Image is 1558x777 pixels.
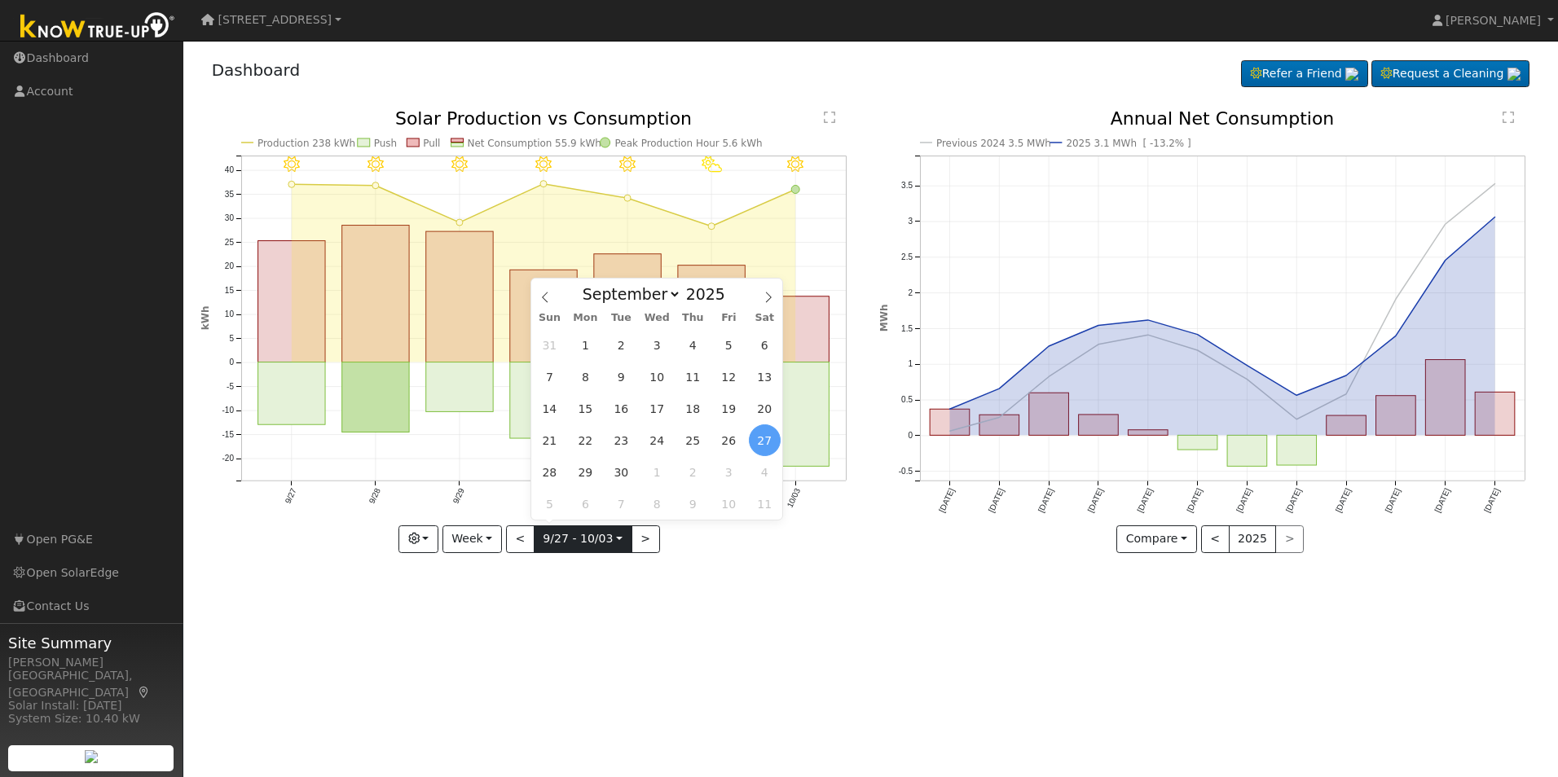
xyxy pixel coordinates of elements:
span: September 24, 2025 [641,424,673,456]
circle: onclick="" [1294,393,1301,399]
rect: onclick="" [979,415,1019,436]
i: 10/01 - Clear [619,156,636,173]
text: -10 [222,406,234,415]
i: 10/02 - PartlyCloudy [701,156,721,173]
circle: onclick="" [1492,181,1499,187]
rect: onclick="" [762,296,829,362]
span: Sun [531,313,567,323]
i: 9/30 - Clear [535,156,552,173]
rect: onclick="" [1029,393,1069,436]
rect: onclick="" [1177,436,1217,450]
text: 25 [224,238,234,247]
text: 10 [224,310,234,319]
circle: onclick="" [372,182,379,189]
circle: onclick="" [1294,416,1301,423]
button: > [632,525,660,553]
span: September 4, 2025 [677,329,709,361]
rect: onclick="" [425,231,492,362]
circle: onclick="" [1393,296,1399,303]
span: October 3, 2025 [713,456,745,488]
span: October 5, 2025 [534,488,566,520]
circle: onclick="" [456,219,463,226]
span: September 2, 2025 [605,329,637,361]
rect: onclick="" [425,362,492,412]
div: [PERSON_NAME] [8,654,174,671]
text: 9/28 [367,487,381,506]
span: October 4, 2025 [749,456,781,488]
text: 0 [908,431,913,440]
rect: onclick="" [678,266,745,362]
span: Thu [675,313,711,323]
span: September 9, 2025 [605,361,637,393]
rect: onclick="" [257,362,324,425]
span: September 29, 2025 [570,456,601,488]
text: -15 [222,430,234,439]
text: 0 [229,358,234,367]
span: September 25, 2025 [677,424,709,456]
i: 9/27 - Clear [284,156,300,173]
rect: onclick="" [1476,393,1516,436]
rect: onclick="" [257,241,324,362]
rect: onclick="" [1227,436,1267,467]
span: October 1, 2025 [641,456,673,488]
circle: onclick="" [1145,317,1151,323]
circle: onclick="" [996,415,1002,421]
circle: onclick="" [1244,376,1251,383]
rect: onclick="" [510,362,577,438]
text: [DATE] [1284,487,1303,514]
span: September 13, 2025 [749,361,781,393]
text: 20 [224,262,234,271]
span: October 7, 2025 [605,488,637,520]
circle: onclick="" [1195,331,1201,338]
span: September 22, 2025 [570,424,601,456]
span: September 3, 2025 [641,329,673,361]
span: Fri [711,313,746,323]
circle: onclick="" [1145,331,1151,338]
span: September 14, 2025 [534,393,566,424]
select: Month [574,284,681,304]
text: [DATE] [1433,487,1452,514]
text: -0.5 [899,467,913,476]
span: October 8, 2025 [641,488,673,520]
span: October 2, 2025 [677,456,709,488]
img: retrieve [1507,68,1521,81]
button: Compare [1116,525,1197,553]
text: -5 [227,382,234,391]
text: 30 [224,214,234,223]
circle: onclick="" [947,428,953,435]
text: Annual Net Consumption [1111,108,1335,129]
text: 9/29 [451,487,465,506]
span: September 1, 2025 [570,329,601,361]
span: September 19, 2025 [713,393,745,424]
img: retrieve [85,750,98,763]
rect: onclick="" [1426,360,1466,436]
text: [DATE] [1235,487,1253,514]
circle: onclick="" [1244,362,1251,369]
circle: onclick="" [1343,391,1349,397]
text: [DATE] [1185,487,1204,514]
text: Previous 2024 3.5 MWh [936,138,1051,149]
text: MWh [878,305,890,332]
rect: onclick="" [510,270,577,362]
button: 9/27 - 10/03 [534,525,632,553]
text: [DATE] [1086,487,1105,514]
text: 5 [229,334,234,343]
circle: onclick="" [1492,214,1499,221]
span: September 27, 2025 [749,424,781,456]
circle: onclick="" [1195,347,1201,353]
span: [PERSON_NAME] [1446,14,1541,27]
circle: onclick="" [1095,323,1102,329]
img: retrieve [1345,68,1358,81]
text: [DATE] [1036,487,1055,514]
text: Net Consumption 55.9 kWh [467,138,601,149]
text: [DATE] [1334,487,1353,514]
text: 3 [908,217,913,226]
circle: onclick="" [288,182,294,188]
span: August 31, 2025 [534,329,566,361]
text: [DATE] [1483,487,1502,514]
text: 9/27 [283,487,297,506]
span: Site Summary [8,632,174,654]
span: September 11, 2025 [677,361,709,393]
button: 2025 [1229,525,1277,553]
span: September 6, 2025 [749,329,781,361]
